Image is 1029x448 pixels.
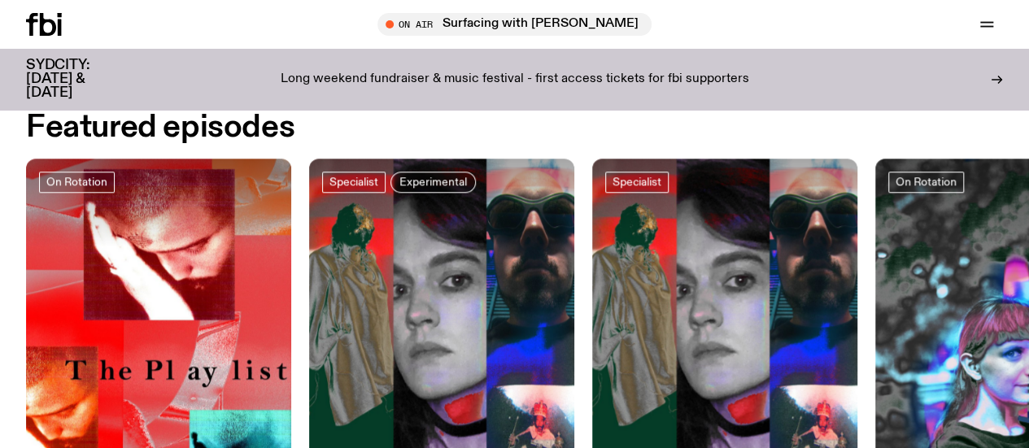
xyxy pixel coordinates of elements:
[39,172,115,193] a: On Rotation
[896,176,957,188] span: On Rotation
[888,172,964,193] a: On Rotation
[281,72,749,87] p: Long weekend fundraiser & music festival - first access tickets for fbi supporters
[26,59,130,100] h3: SYDCITY: [DATE] & [DATE]
[399,176,467,188] span: Experimental
[322,172,386,193] a: Specialist
[605,172,669,193] a: Specialist
[329,176,378,188] span: Specialist
[377,13,652,36] button: On AirSurfacing with [PERSON_NAME]
[46,176,107,188] span: On Rotation
[390,172,476,193] a: Experimental
[613,176,661,188] span: Specialist
[26,113,294,142] h2: Featured episodes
